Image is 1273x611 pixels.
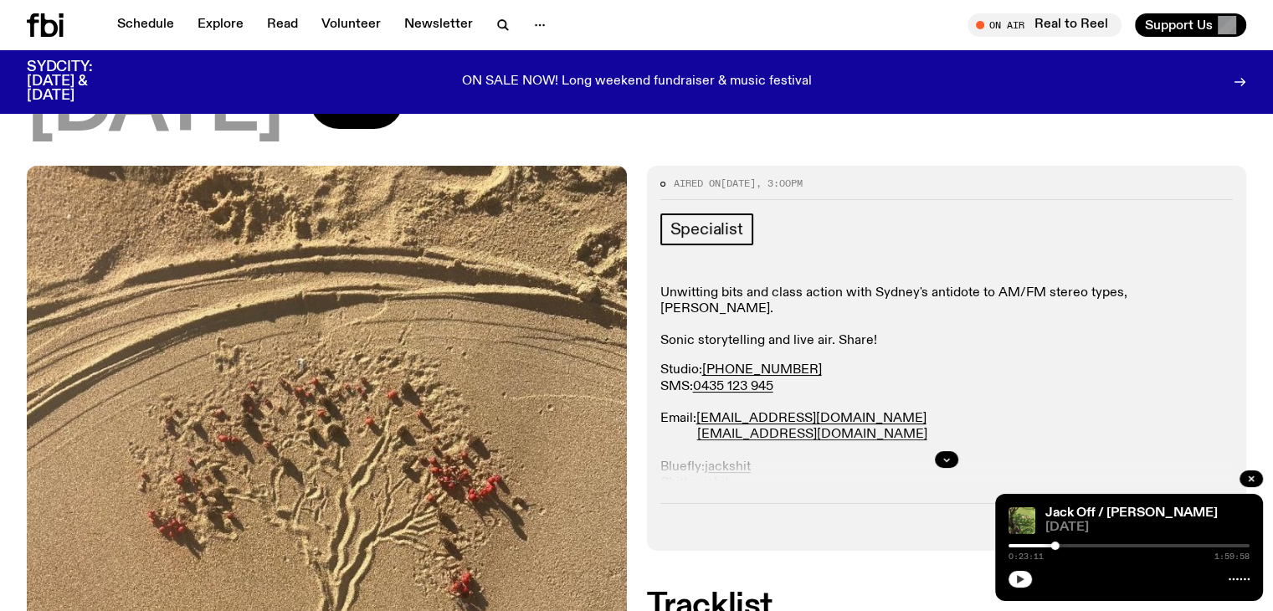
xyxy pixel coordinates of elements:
[1045,521,1250,534] span: [DATE]
[721,177,756,190] span: [DATE]
[660,285,1234,350] p: Unwitting bits and class action with Sydney's antidote to AM/FM stereo types, [PERSON_NAME]. Soni...
[660,362,1234,555] p: Studio: SMS: Email: Bluefly: Shitter: Instagran: Fakebook: Home:
[693,380,773,393] a: 0435 123 945
[311,13,391,37] a: Volunteer
[696,412,927,425] a: [EMAIL_ADDRESS][DOMAIN_NAME]
[27,70,283,146] span: [DATE]
[968,13,1122,37] button: On AirReal to Reel
[394,13,483,37] a: Newsletter
[27,60,134,103] h3: SYDCITY: [DATE] & [DATE]
[1009,552,1044,561] span: 0:23:11
[1214,552,1250,561] span: 1:59:58
[670,220,743,239] span: Specialist
[1045,506,1218,520] a: Jack Off / [PERSON_NAME]
[462,74,812,90] p: ON SALE NOW! Long weekend fundraiser & music festival
[187,13,254,37] a: Explore
[756,177,803,190] span: , 3:00pm
[674,177,721,190] span: Aired on
[107,13,184,37] a: Schedule
[702,363,822,377] a: [PHONE_NUMBER]
[660,213,753,245] a: Specialist
[257,13,308,37] a: Read
[1135,13,1246,37] button: Support Us
[697,428,927,441] a: [EMAIL_ADDRESS][DOMAIN_NAME]
[1145,18,1213,33] span: Support Us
